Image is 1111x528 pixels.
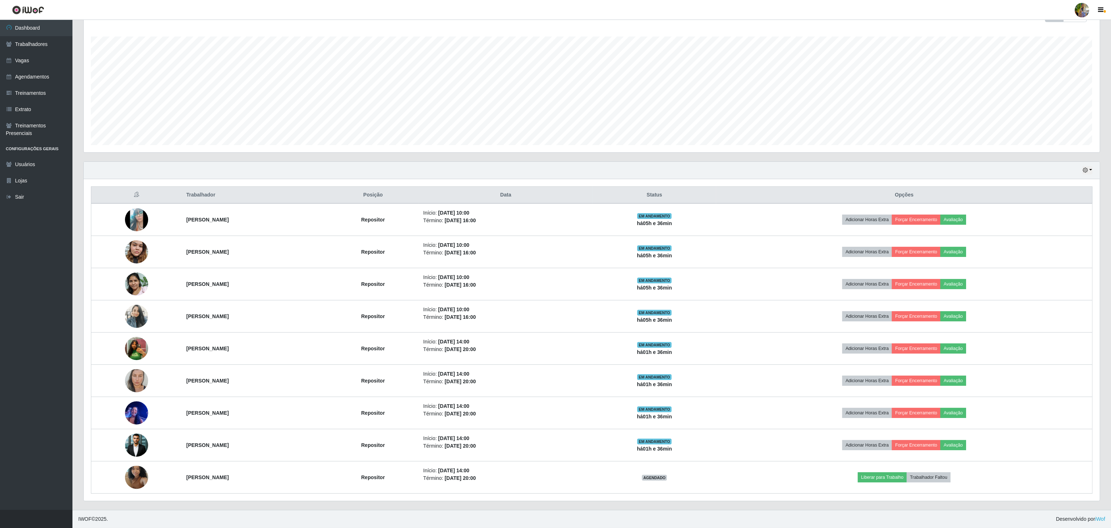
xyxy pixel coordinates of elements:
button: Forçar Encerramento [892,343,940,354]
time: [DATE] 20:00 [444,411,476,417]
th: Trabalhador [182,187,327,204]
time: [DATE] 14:00 [438,403,469,409]
img: 1756855228646.jpeg [125,452,148,503]
strong: Repositor [361,378,385,384]
button: Forçar Encerramento [892,376,940,386]
li: Término: [423,378,588,385]
li: Término: [423,442,588,450]
button: Avaliação [940,279,966,289]
time: [DATE] 20:00 [444,379,476,384]
li: Início: [423,274,588,281]
strong: Repositor [361,217,385,223]
button: Avaliação [940,343,966,354]
li: Término: [423,410,588,418]
img: 1756721929022.jpeg [125,269,148,299]
button: Trabalhador Faltou [907,472,951,482]
button: Adicionar Horas Extra [842,408,892,418]
button: Adicionar Horas Extra [842,311,892,321]
strong: [PERSON_NAME] [186,217,229,223]
strong: Repositor [361,281,385,287]
th: Opções [716,187,1092,204]
li: Término: [423,217,588,224]
img: 1757103327275.jpeg [125,291,148,342]
img: 1749579597632.jpeg [125,334,148,364]
strong: Repositor [361,249,385,255]
time: [DATE] 16:00 [444,217,476,223]
span: © 2025 . [78,515,108,523]
li: Início: [423,209,588,217]
span: EM ANDAMENTO [637,374,672,380]
strong: Repositor [361,442,385,448]
span: EM ANDAMENTO [637,439,672,444]
button: Adicionar Horas Extra [842,279,892,289]
button: Avaliação [940,408,966,418]
li: Início: [423,435,588,442]
strong: há 01 h e 36 min [637,349,672,355]
time: [DATE] 10:00 [438,210,469,216]
li: Término: [423,346,588,353]
span: EM ANDAMENTO [637,213,672,219]
span: Desenvolvido por [1056,515,1105,523]
th: Status [593,187,717,204]
li: Início: [423,306,588,313]
button: Avaliação [940,311,966,321]
button: Adicionar Horas Extra [842,343,892,354]
button: Forçar Encerramento [892,279,940,289]
button: Forçar Encerramento [892,247,940,257]
img: 1755380382994.jpeg [125,194,148,245]
time: [DATE] 16:00 [444,250,476,255]
strong: Repositor [361,410,385,416]
li: Início: [423,467,588,474]
strong: há 01 h e 36 min [637,414,672,419]
li: Início: [423,370,588,378]
time: [DATE] 20:00 [444,443,476,449]
time: [DATE] 16:00 [444,314,476,320]
strong: há 01 h e 36 min [637,446,672,452]
button: Forçar Encerramento [892,408,940,418]
span: EM ANDAMENTO [637,278,672,283]
button: Adicionar Horas Extra [842,247,892,257]
strong: há 05 h e 36 min [637,253,672,258]
li: Início: [423,338,588,346]
img: CoreUI Logo [12,5,44,14]
li: Término: [423,281,588,289]
button: Forçar Encerramento [892,440,940,450]
button: Avaliação [940,247,966,257]
img: 1755391845867.jpeg [125,362,148,400]
strong: [PERSON_NAME] [186,249,229,255]
time: [DATE] 14:00 [438,468,469,473]
button: Avaliação [940,376,966,386]
button: Adicionar Horas Extra [842,215,892,225]
strong: Repositor [361,313,385,319]
a: iWof [1095,516,1105,522]
button: Avaliação [940,215,966,225]
th: Posição [327,187,419,204]
time: [DATE] 10:00 [438,307,469,312]
time: [DATE] 14:00 [438,339,469,345]
img: 1753895046968.jpeg [125,397,148,428]
img: 1757210269683.jpeg [125,428,148,462]
th: Data [419,187,593,204]
time: [DATE] 10:00 [438,242,469,248]
li: Término: [423,313,588,321]
li: Início: [423,402,588,410]
time: [DATE] 14:00 [438,435,469,441]
time: [DATE] 14:00 [438,371,469,377]
strong: há 05 h e 36 min [637,285,672,291]
strong: há 05 h e 36 min [637,317,672,323]
span: EM ANDAMENTO [637,245,672,251]
time: [DATE] 20:00 [444,346,476,352]
strong: [PERSON_NAME] [186,378,229,384]
span: IWOF [78,516,92,522]
strong: [PERSON_NAME] [186,474,229,480]
time: [DATE] 16:00 [444,282,476,288]
strong: [PERSON_NAME] [186,410,229,416]
strong: [PERSON_NAME] [186,442,229,448]
span: AGENDADO [642,475,667,481]
strong: [PERSON_NAME] [186,281,229,287]
button: Avaliação [940,440,966,450]
img: 1756311353314.jpeg [125,236,148,267]
time: [DATE] 10:00 [438,274,469,280]
strong: [PERSON_NAME] [186,346,229,351]
li: Início: [423,241,588,249]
